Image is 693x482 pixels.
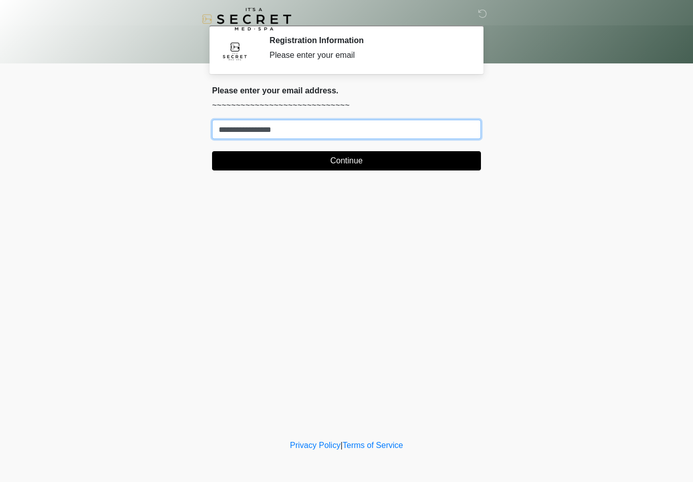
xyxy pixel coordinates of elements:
[202,8,291,30] img: It's A Secret Med Spa Logo
[269,49,466,61] div: Please enter your email
[212,86,481,95] h2: Please enter your email address.
[269,36,466,45] h2: Registration Information
[342,441,403,450] a: Terms of Service
[340,441,342,450] a: |
[212,151,481,170] button: Continue
[220,36,250,66] img: Agent Avatar
[290,441,341,450] a: Privacy Policy
[212,99,481,112] p: ~~~~~~~~~~~~~~~~~~~~~~~~~~~~~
